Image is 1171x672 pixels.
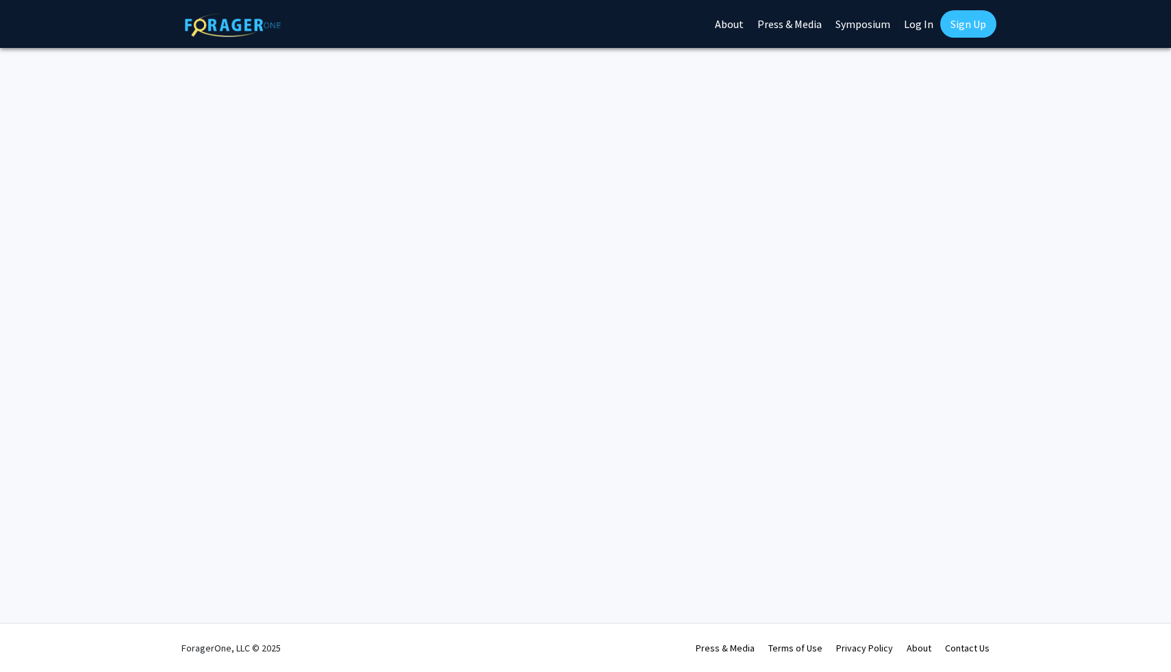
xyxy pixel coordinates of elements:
[907,642,931,654] a: About
[181,624,281,672] div: ForagerOne, LLC © 2025
[945,642,990,654] a: Contact Us
[836,642,893,654] a: Privacy Policy
[768,642,822,654] a: Terms of Use
[696,642,755,654] a: Press & Media
[940,10,996,38] a: Sign Up
[185,13,281,37] img: ForagerOne Logo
